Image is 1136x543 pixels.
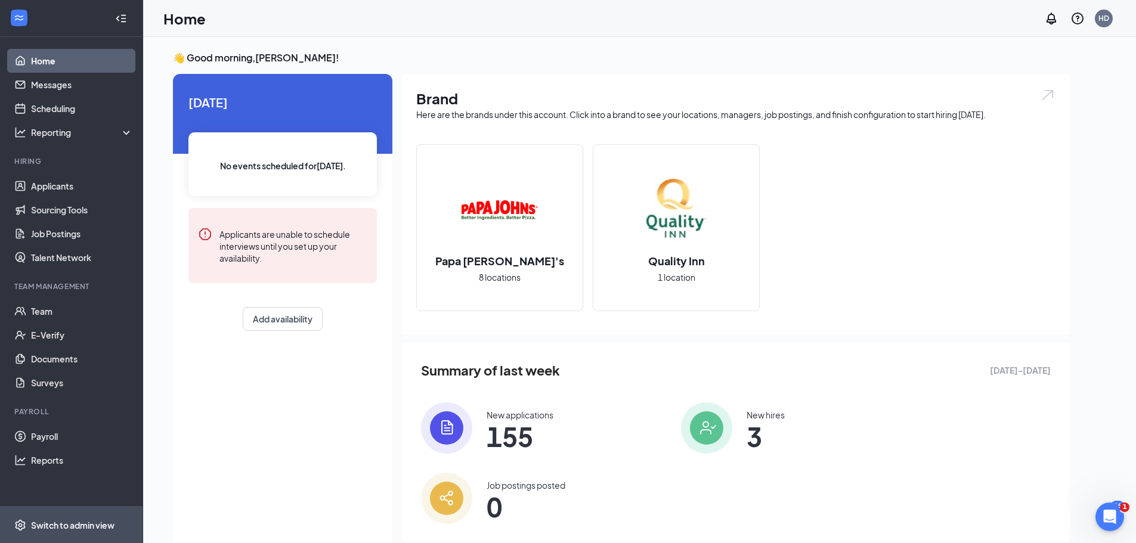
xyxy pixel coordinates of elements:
div: Payroll [14,407,131,417]
a: Sourcing Tools [31,198,133,222]
a: Messages [31,73,133,97]
span: Summary of last week [421,360,560,381]
a: Job Postings [31,222,133,246]
a: E-Verify [31,323,133,347]
img: Papa John's [462,172,538,249]
a: Talent Network [31,246,133,269]
a: Home [31,49,133,73]
div: Here are the brands under this account. Click into a brand to see your locations, managers, job p... [416,108,1055,120]
span: 155 [487,426,553,447]
span: 3 [747,426,785,447]
div: Hiring [14,156,131,166]
svg: Error [198,227,212,241]
svg: Notifications [1044,11,1058,26]
span: 8 locations [479,271,521,284]
div: Job postings posted [487,479,565,491]
span: 1 location [658,271,695,284]
a: Payroll [31,424,133,448]
svg: Settings [14,519,26,531]
h2: Papa [PERSON_NAME]'s [423,253,576,268]
svg: QuestionInfo [1070,11,1085,26]
div: Team Management [14,281,131,291]
a: Documents [31,347,133,371]
span: [DATE] - [DATE] [990,364,1051,377]
svg: Analysis [14,126,26,138]
a: Scheduling [31,97,133,120]
div: Switch to admin view [31,519,114,531]
div: New applications [487,409,553,421]
h3: 👋 Good morning, [PERSON_NAME] ! [173,51,1070,64]
h1: Brand [416,88,1055,108]
svg: Collapse [115,13,127,24]
span: [DATE] [188,93,377,111]
a: Surveys [31,371,133,395]
span: 1 [1120,502,1129,512]
img: Quality Inn [638,172,714,249]
h2: Quality Inn [636,253,717,268]
a: Reports [31,448,133,472]
a: Team [31,299,133,323]
h1: Home [163,8,206,29]
div: Applicants are unable to schedule interviews until you set up your availability. [219,227,367,264]
a: Applicants [31,174,133,198]
div: HD [1098,13,1109,23]
div: New hires [747,409,785,421]
svg: WorkstreamLogo [13,12,25,24]
iframe: Intercom live chat [1095,502,1124,531]
span: No events scheduled for [DATE] . [220,159,346,172]
div: 66 [1111,501,1124,511]
img: open.6027fd2a22e1237b5b06.svg [1040,88,1055,102]
img: icon [421,402,472,454]
button: Add availability [243,307,323,331]
img: icon [681,402,732,454]
div: Reporting [31,126,134,138]
span: 0 [487,496,565,517]
img: icon [421,473,472,524]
